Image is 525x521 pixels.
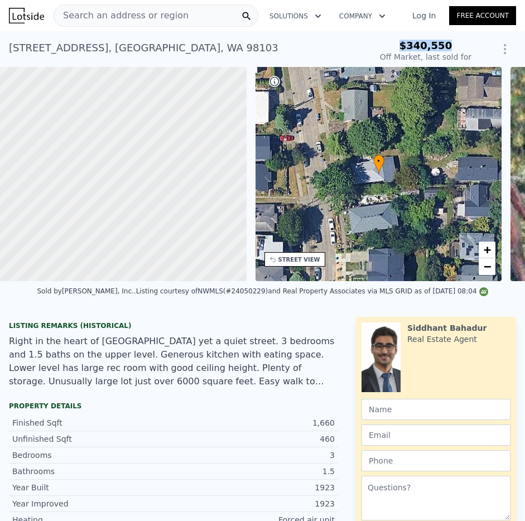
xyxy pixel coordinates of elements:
[9,402,338,411] div: Property details
[479,258,495,275] a: Zoom out
[12,450,174,461] div: Bedrooms
[174,417,335,428] div: 1,660
[362,450,510,471] input: Phone
[174,482,335,493] div: 1923
[261,6,330,26] button: Solutions
[278,255,320,264] div: STREET VIEW
[479,242,495,258] a: Zoom in
[484,259,491,273] span: −
[9,8,44,23] img: Lotside
[54,9,189,22] span: Search an address or region
[494,38,516,60] button: Show Options
[373,156,384,166] span: •
[380,51,471,62] div: Off Market, last sold for
[362,399,510,420] input: Name
[12,498,174,509] div: Year Improved
[136,287,488,295] div: Listing courtesy of NWMLS (#24050229) and Real Property Associates via MLS GRID as of [DATE] 08:04
[407,322,487,334] div: Siddhant Bahadur
[37,287,136,295] div: Sold by [PERSON_NAME], Inc. .
[9,321,338,330] div: Listing Remarks (Historical)
[174,498,335,509] div: 1923
[12,433,174,445] div: Unfinished Sqft
[9,335,338,388] div: Right in the heart of [GEOGRAPHIC_DATA] yet a quiet street. 3 bedrooms and 1.5 baths on the upper...
[407,334,477,345] div: Real Estate Agent
[399,10,449,21] a: Log In
[362,424,510,446] input: Email
[449,6,516,25] a: Free Account
[174,466,335,477] div: 1.5
[174,433,335,445] div: 460
[479,287,488,296] img: NWMLS Logo
[12,482,174,493] div: Year Built
[9,40,278,56] div: [STREET_ADDRESS] , [GEOGRAPHIC_DATA] , WA 98103
[399,40,452,51] span: $340,550
[12,466,174,477] div: Bathrooms
[330,6,394,26] button: Company
[12,417,174,428] div: Finished Sqft
[174,450,335,461] div: 3
[484,243,491,257] span: +
[373,155,384,174] div: •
